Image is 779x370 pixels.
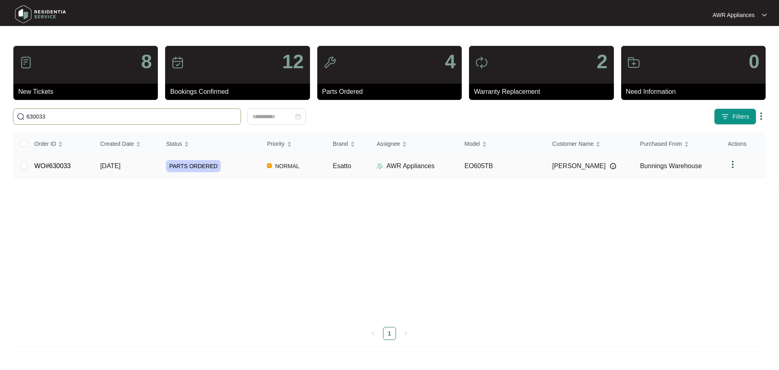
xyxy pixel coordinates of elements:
[552,139,594,148] span: Customer Name
[445,52,456,71] p: 4
[377,163,383,169] img: Assigner Icon
[19,56,32,69] img: icon
[626,87,766,97] p: Need Information
[546,133,633,155] th: Customer Name
[166,160,221,172] span: PARTS ORDERED
[403,331,408,336] span: right
[721,133,765,155] th: Actions
[458,155,546,177] td: EO605TB
[170,87,310,97] p: Bookings Confirmed
[465,139,480,148] span: Model
[627,56,640,69] img: icon
[159,133,260,155] th: Status
[326,133,370,155] th: Brand
[640,162,702,169] span: Bunnings Warehouse
[322,87,462,97] p: Parts Ordered
[272,161,303,171] span: NORMAL
[94,133,159,155] th: Created Date
[552,161,606,171] span: [PERSON_NAME]
[333,162,351,169] span: Esatto
[475,56,488,69] img: icon
[34,162,71,169] a: WO#630033
[26,112,237,121] input: Search by Order Id, Assignee Name, Customer Name, Brand and Model
[34,139,56,148] span: Order ID
[371,331,376,336] span: left
[383,327,396,340] a: 1
[370,133,458,155] th: Assignee
[712,11,755,19] p: AWR Appliances
[640,139,682,148] span: Purchased From
[756,111,766,121] img: dropdown arrow
[474,87,613,97] p: Warranty Replacement
[28,133,94,155] th: Order ID
[323,56,336,69] img: icon
[367,327,380,340] li: Previous Page
[762,13,767,17] img: dropdown arrow
[333,139,348,148] span: Brand
[714,108,756,125] button: filter iconFilters
[399,327,412,340] li: Next Page
[399,327,412,340] button: right
[386,161,435,171] p: AWR Appliances
[100,139,134,148] span: Created Date
[267,139,285,148] span: Priority
[383,327,396,340] li: 1
[597,52,608,71] p: 2
[141,52,152,71] p: 8
[18,87,158,97] p: New Tickets
[171,56,184,69] img: icon
[260,133,326,155] th: Priority
[610,163,616,169] img: Info icon
[458,133,546,155] th: Model
[166,139,182,148] span: Status
[377,139,400,148] span: Assignee
[17,113,25,121] img: search-icon
[367,327,380,340] button: left
[282,52,303,71] p: 12
[12,2,69,26] img: residentia service logo
[749,52,760,71] p: 0
[721,113,729,121] img: filter icon
[633,133,721,155] th: Purchased From
[732,113,749,121] span: Filters
[267,163,272,168] img: Vercel Logo
[100,162,121,169] span: [DATE]
[728,160,738,169] img: dropdown arrow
